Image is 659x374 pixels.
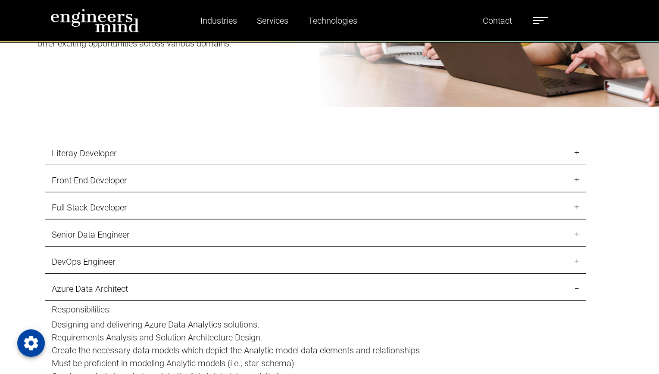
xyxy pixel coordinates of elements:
[52,331,579,344] p: Requirements Analysis and Solution Architecture Design.
[304,11,360,31] a: Technologies
[253,11,291,31] a: Services
[52,357,579,370] p: Must be proficient in modeling Analytic models (i.e., star schema)
[50,9,139,33] img: logo
[45,250,586,274] a: DevOps Engineer
[45,196,586,219] a: Full Stack Developer
[52,344,579,357] p: Create the necessary data models which depict the Analytic model data elements and relationships
[45,277,586,301] a: Azure Data Architect
[45,142,586,165] a: Liferay Developer
[52,318,579,331] p: Designing and delivering Azure Data Analytics solutions.
[45,223,586,247] a: Senior Data Engineer
[52,304,579,315] h5: Responsibilities:
[197,11,240,31] a: Industries
[45,169,586,192] a: Front End Developer
[479,11,515,31] a: Contact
